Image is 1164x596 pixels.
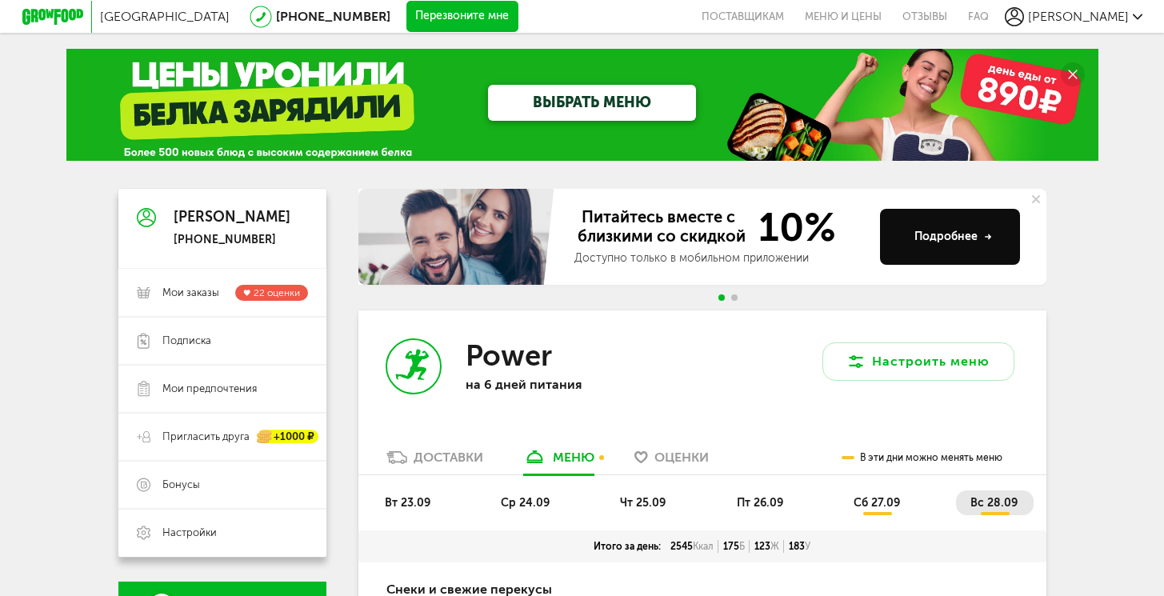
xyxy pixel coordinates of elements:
span: Подписка [162,334,211,348]
span: вс 28.09 [970,496,1018,510]
img: family-banner.579af9d.jpg [358,189,558,285]
div: Доставки [414,450,483,465]
a: Настройки [118,509,326,557]
button: Перезвоните мне [406,1,518,33]
a: Мои заказы 22 оценки [118,269,326,317]
span: Пригласить друга [162,430,250,444]
h3: Power [466,338,552,373]
div: 2545 [666,540,718,553]
div: 183 [784,540,815,553]
span: [PERSON_NAME] [1028,9,1129,24]
a: ВЫБРАТЬ МЕНЮ [488,85,696,121]
div: 175 [718,540,750,553]
span: Ж [770,541,779,552]
div: [PHONE_NUMBER] [174,233,290,247]
span: Оценки [654,450,709,465]
a: Доставки [378,449,491,474]
div: Доступно только в мобильном приложении [574,250,867,266]
span: Питайтесь вместе с близкими со скидкой [574,207,749,247]
a: Пригласить друга +1000 ₽ [118,413,326,461]
a: Оценки [626,449,717,474]
div: Подробнее [914,229,992,245]
a: меню [515,449,602,474]
span: Мои заказы [162,286,219,300]
div: 123 [750,540,784,553]
div: В эти дни можно менять меню [842,442,1002,474]
span: вт 23.09 [385,496,430,510]
span: Настройки [162,526,217,540]
span: Б [739,541,745,552]
span: Мои предпочтения [162,382,257,396]
div: [PERSON_NAME] [174,210,290,226]
span: Go to slide 2 [731,294,738,301]
div: +1000 ₽ [258,430,318,444]
button: Настроить меню [822,342,1014,381]
span: Ккал [693,541,714,552]
div: меню [553,450,594,465]
span: Бонусы [162,478,200,492]
span: [GEOGRAPHIC_DATA] [100,9,230,24]
span: ср 24.09 [501,496,550,510]
a: Подписка [118,317,326,365]
p: на 6 дней питания [466,377,674,392]
div: Итого за день: [589,540,666,553]
span: 22 оценки [254,287,300,298]
span: 10% [749,207,836,247]
span: У [805,541,810,552]
span: пт 26.09 [737,496,783,510]
a: Мои предпочтения [118,365,326,413]
a: [PHONE_NUMBER] [276,9,390,24]
span: сб 27.09 [854,496,900,510]
span: чт 25.09 [620,496,666,510]
button: Подробнее [880,209,1020,265]
span: Go to slide 1 [718,294,725,301]
a: Бонусы [118,461,326,509]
